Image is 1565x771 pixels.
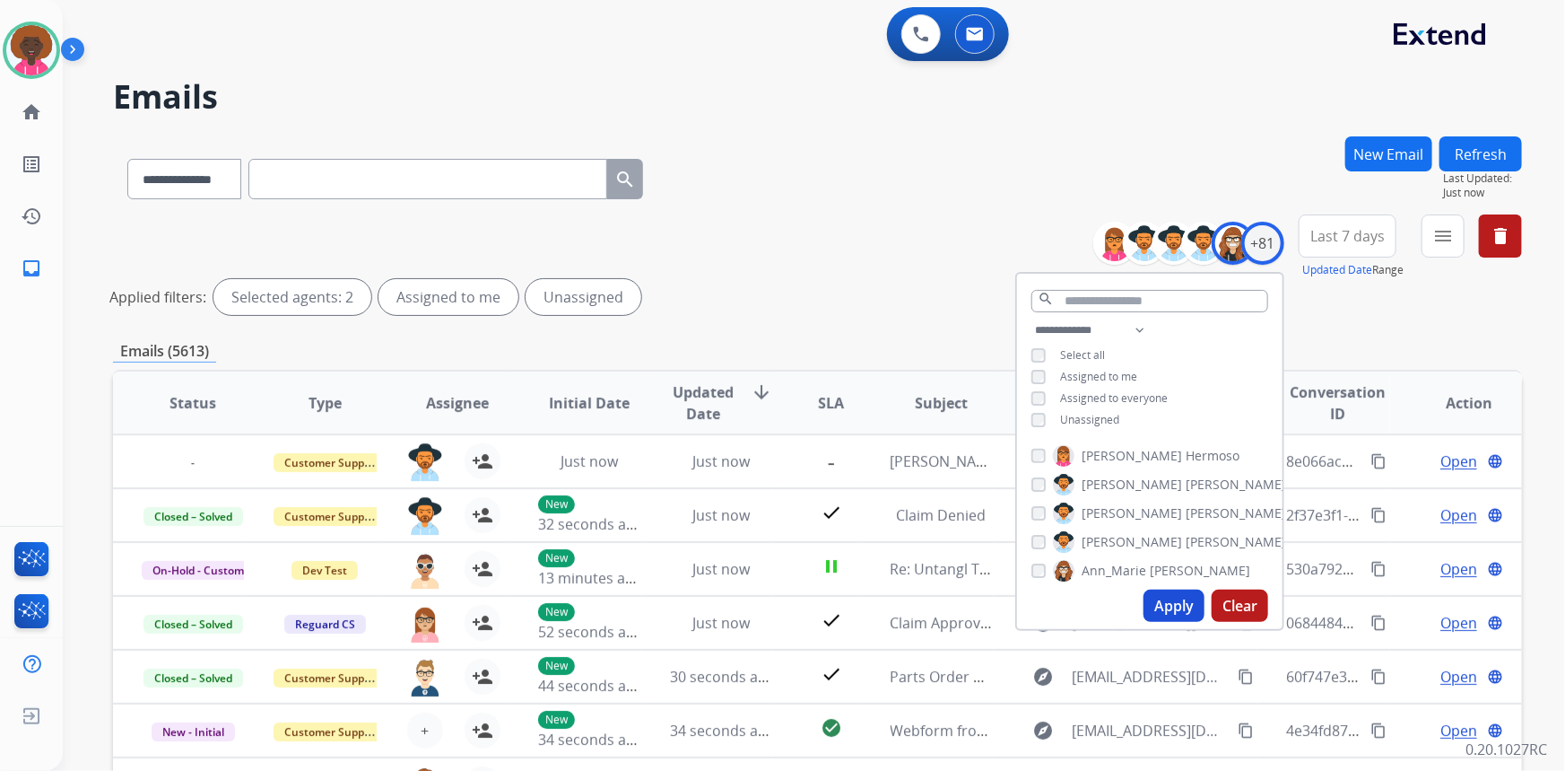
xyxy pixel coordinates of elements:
span: Re: Untangl Test Email - [DATE] [891,559,1098,579]
span: Webform from [EMAIL_ADDRESS][DOMAIN_NAME] on [DATE] [891,721,1297,740]
span: [PERSON_NAME] [1082,476,1182,494]
span: Last Updated: [1443,171,1522,186]
mat-icon: language [1487,669,1503,685]
span: 13 minutes ago [538,568,642,588]
div: +81 [1241,222,1284,265]
span: [PERSON_NAME] [1150,562,1250,580]
mat-icon: language [1487,561,1503,577]
mat-icon: person_add [472,504,493,526]
span: [EMAIL_ADDRESS][DOMAIN_NAME] [1073,666,1229,688]
span: + [421,720,429,741]
span: Just now [692,559,750,579]
span: Parts Order Update [891,667,1024,687]
span: 34 seconds ago [538,730,643,749]
mat-icon: pause [821,556,842,577]
img: agent-avatar [407,551,443,589]
mat-icon: content_copy [1238,669,1254,685]
span: Customer Support [274,453,390,472]
mat-icon: content_copy [1370,723,1387,739]
th: Action [1390,372,1522,434]
span: [EMAIL_ADDRESS][DOMAIN_NAME] [1073,720,1229,741]
p: 0.20.1027RC [1465,739,1547,760]
span: Dev Test [291,561,358,580]
span: Assigned to everyone [1060,390,1168,406]
span: Assigned to me [1060,369,1137,384]
p: New [538,603,575,621]
mat-icon: arrow_downward [751,381,772,403]
span: Status [170,392,216,414]
span: [PERSON_NAME] [1186,476,1286,494]
mat-icon: search [614,169,636,190]
span: Open [1440,451,1477,472]
mat-icon: check [821,663,842,685]
span: Subject [915,392,968,414]
img: agent-avatar [407,659,443,697]
mat-icon: language [1487,507,1503,523]
span: [PERSON_NAME] [1186,533,1286,551]
span: [PERSON_NAME] [1082,504,1182,522]
span: Claim Approved – Next Steps [891,613,1085,633]
span: Assignee [426,392,489,414]
span: Customer Support [274,507,390,526]
span: Just now [561,451,618,471]
span: 44 seconds ago [538,676,643,696]
mat-icon: check [821,609,842,631]
span: 8e066ac7-3da3-4ed9-9649-0669c0465c3c [1286,451,1561,471]
mat-icon: delete [1490,225,1511,247]
button: Apply [1143,590,1204,622]
span: Unassigned [1060,412,1119,427]
mat-icon: home [21,101,42,123]
span: Open [1440,720,1477,741]
div: Assigned to me [378,279,518,315]
span: Customer Support [274,669,390,688]
span: Type [309,392,342,414]
span: 34 seconds ago [670,721,775,740]
p: New [538,657,575,675]
img: agent-avatar [407,443,443,481]
span: Select all [1060,347,1105,363]
span: 30 seconds ago [670,667,775,687]
p: Emails (5613) [113,340,216,363]
mat-icon: search [1038,291,1054,307]
span: Conversation ID [1286,381,1388,425]
span: 52 seconds ago [538,622,643,642]
span: Just now [1443,186,1522,200]
mat-icon: explore [1033,720,1055,741]
mat-icon: content_copy [1370,669,1387,685]
mat-icon: person_add [472,612,493,634]
span: Ann_Marie [1082,562,1146,580]
mat-icon: inbox [21,258,42,279]
mat-icon: person_add [472,558,493,580]
mat-icon: check [821,502,842,523]
button: Updated Date [1302,263,1372,277]
mat-icon: content_copy [1238,723,1254,739]
h2: Emails [113,79,1522,115]
p: New [538,549,575,567]
span: [PERSON_NAME] [1082,447,1182,465]
span: Customer Support [274,723,390,741]
mat-icon: content_copy [1370,615,1387,631]
button: Clear [1212,590,1268,622]
span: Updated Date [670,381,736,425]
button: Refresh [1439,136,1522,171]
span: 0684484b-7b6a-4a6c-acd0-e89f0c56107f [1286,613,1555,633]
p: Applied filters: [109,286,206,308]
mat-icon: person_add [472,666,493,688]
span: 2f37e3f1-ddc7-4574-b466-2f6233ed774e [1286,505,1554,525]
mat-icon: language [1487,615,1503,631]
mat-icon: content_copy [1370,561,1387,577]
img: agent-avatar [407,497,443,535]
span: Reguard CS [284,615,366,634]
span: 530a7926-4bb7-4d40-91c9-6efec7e00bd3 [1286,559,1561,579]
span: On-Hold - Customer [142,561,265,580]
div: Selected agents: 2 [213,279,371,315]
span: [PERSON_NAME] [1186,504,1286,522]
mat-icon: menu [1432,225,1454,247]
button: New Email [1345,136,1432,171]
span: 32 seconds ago [538,514,643,534]
mat-icon: language [1487,723,1503,739]
span: - [180,453,205,472]
span: Initial Date [549,392,630,414]
img: avatar [6,25,57,75]
mat-icon: language [1487,453,1503,469]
